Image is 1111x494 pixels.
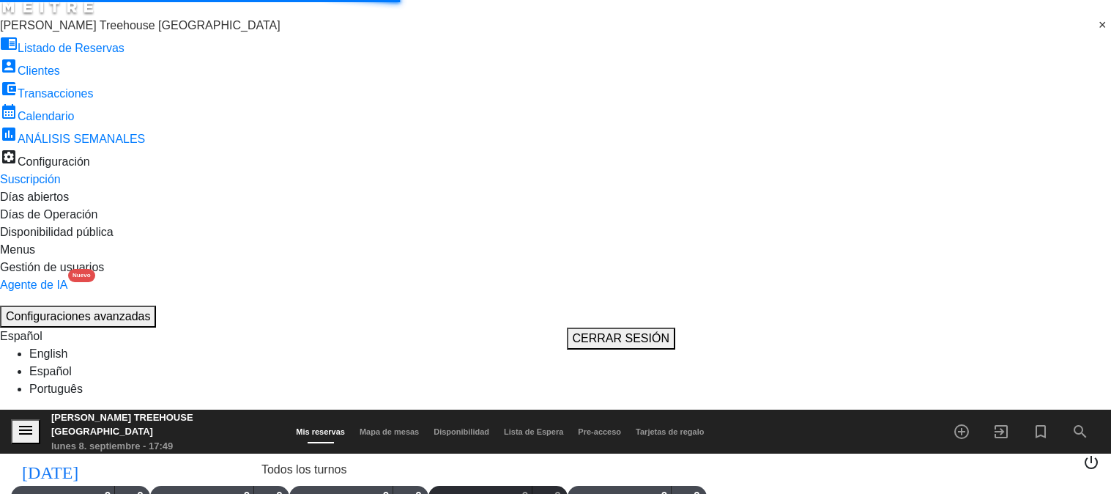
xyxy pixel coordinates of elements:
[29,347,67,360] a: English
[1082,454,1100,486] div: LOG OUT
[51,439,267,454] div: lunes 8. septiembre - 17:49
[1032,423,1049,440] i: turned_in_not
[426,427,497,436] span: Disponibilidad
[497,427,571,436] span: Lista de Espera
[51,410,267,439] div: [PERSON_NAME] Treehouse [GEOGRAPHIC_DATA]
[17,421,34,439] i: menu
[628,427,711,436] span: Tarjetas de regalo
[1082,454,1100,471] i: power_settings_new
[1059,460,1077,477] span: print
[992,423,1010,440] i: exit_to_app
[953,423,970,440] i: add_circle_outline
[68,269,94,282] div: Nuevo
[29,383,83,395] a: Português
[567,328,675,350] button: CERRAR SESIÓN
[1071,423,1089,440] i: search
[11,419,40,445] button: menu
[352,427,426,436] span: Mapa de mesas
[358,461,376,479] span: pending_actions
[571,427,628,436] span: Pre-acceso
[289,427,352,436] span: Mis reservas
[1099,17,1111,34] span: Clear all
[11,454,90,486] i: [DATE]
[29,365,72,377] a: Español
[209,461,227,479] i: arrow_drop_down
